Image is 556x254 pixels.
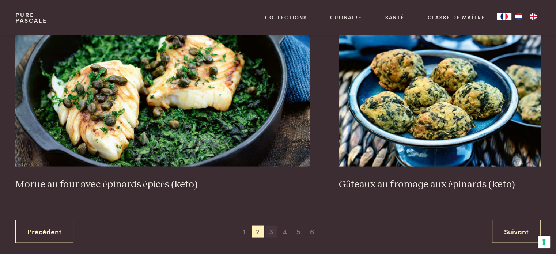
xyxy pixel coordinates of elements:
span: 6 [306,225,318,237]
a: Classe de maître [428,14,485,21]
a: Suivant [492,220,541,243]
span: 5 [292,225,304,237]
ul: Language list [511,13,541,20]
span: 2 [252,225,264,237]
div: Language [497,13,511,20]
span: 1 [238,225,250,237]
aside: Language selected: Français [497,13,541,20]
a: Collections [265,14,307,21]
a: Précédent [15,220,73,243]
span: 4 [279,225,291,237]
img: Morue au four avec épinards épicés (keto) [15,20,310,166]
h3: Morue au four avec épinards épicés (keto) [15,178,310,191]
a: EN [526,13,541,20]
a: Culinaire [330,14,362,21]
a: Santé [385,14,404,21]
a: Morue au four avec épinards épicés (keto) Morue au four avec épinards épicés (keto) [15,20,310,190]
span: 3 [265,225,277,237]
a: FR [497,13,511,20]
img: Gâteaux au fromage aux épinards (keto) [339,20,541,166]
a: Gâteaux au fromage aux épinards (keto) Gâteaux au fromage aux épinards (keto) [339,20,541,190]
h3: Gâteaux au fromage aux épinards (keto) [339,178,541,191]
a: PurePascale [15,12,47,23]
button: Vos préférences en matière de consentement pour les technologies de suivi [538,236,550,248]
a: NL [511,13,526,20]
